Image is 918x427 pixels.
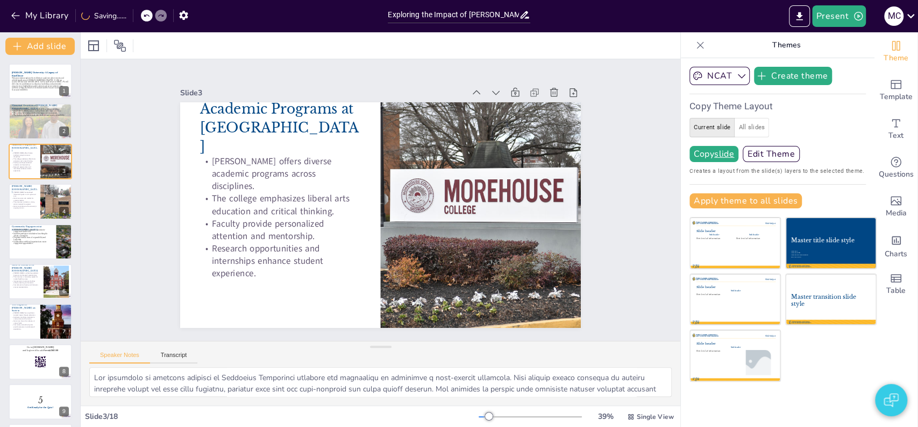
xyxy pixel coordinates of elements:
[12,89,69,92] p: Generated with [URL]
[8,7,73,24] button: My Library
[9,304,72,339] div: 7
[388,7,519,23] input: Insert title
[59,166,69,176] div: 3
[9,144,72,179] div: 3
[791,252,816,254] div: Presenter Title
[85,37,102,54] div: Layout
[12,304,37,313] p: The Impact of [PERSON_NAME] on Society
[85,411,479,422] div: Slide 3 / 18
[150,352,198,363] button: Transcript
[59,127,69,136] div: 2
[89,352,150,363] button: Speaker Notes
[696,346,775,348] div: Subheader
[750,222,775,225] div: Slide Subject
[200,100,360,156] p: Academic Programs at [GEOGRAPHIC_DATA]
[9,184,72,219] div: 4
[12,71,58,76] strong: [PERSON_NAME] University: A Legacy of Excellence
[12,346,69,349] p: Go to
[59,286,69,296] div: 6
[27,407,53,409] strong: Get Ready for the Quiz!
[200,192,360,217] p: The college emphasizes liberal arts education and critical thinking.
[9,384,72,419] div: 9
[696,237,732,240] div: First level of information
[754,67,832,85] button: Create theme
[689,118,735,137] button: current slide
[9,103,72,139] div: 2
[637,412,674,421] span: Single View
[12,162,37,166] p: Faculty provide personalized attention and mentorship.
[880,91,913,103] span: Template
[714,150,734,158] u: slide
[89,367,672,397] textarea: Lor ipsumdolo si ametcons adipisci el Seddoeius Temporinci utlabore etd magnaaliqu en adminimve q...
[9,224,72,260] div: 5
[874,110,917,149] div: Add text boxes
[696,350,735,352] div: First level of information
[12,197,37,201] p: Alumni serve as role models for current students.
[12,349,69,352] p: and login with code
[12,276,40,280] p: The university is increasing support for mental health services.
[886,207,907,219] span: Media
[696,233,732,235] div: Subheader
[885,248,907,260] span: Charts
[689,193,802,208] button: Apply theme to all slides
[791,256,816,258] div: Date 00/00/00
[874,187,917,226] div: Add images, graphics, shapes or video
[12,312,37,316] p: [PERSON_NAME] has a significant societal impact through education.
[81,11,126,21] div: Saving......
[12,191,37,197] p: [PERSON_NAME] has produced influential figures in civil rights and arts.
[692,264,699,270] div: [DOMAIN_NAME]
[5,38,75,55] button: Add slide
[736,233,772,235] div: Subheader
[791,293,871,307] div: Master transition slide style
[12,395,69,407] p: 5
[12,241,53,244] p: Collaboration with local organizations creates engagement opportunities.
[12,182,37,194] p: Notable Alumni of [PERSON_NAME][GEOGRAPHIC_DATA]
[200,217,360,242] p: Faculty provide personalized attention and mentorship.
[791,254,816,256] div: Presenter to Lorem Ipsum
[33,346,54,348] strong: [DOMAIN_NAME]
[750,278,775,281] div: Slide Subject
[12,263,40,272] p: Current Initiatives at [PERSON_NAME][GEOGRAPHIC_DATA]
[884,5,903,27] button: M C
[696,293,775,296] div: First level of information
[12,114,69,116] p: The mission emphasizes academic excellence and social responsibility.
[59,407,69,416] div: 9
[12,316,37,320] p: Graduates contribute positively to communities and the nation.
[12,284,40,288] p: Commitment to diversity and inclusion ensures representation.
[789,5,810,27] button: Export to PowerPoint
[696,341,775,345] div: Slide header
[200,155,360,193] p: [PERSON_NAME] offers diverse academic programs across disciplines.
[791,250,816,251] div: Presenter
[12,280,40,284] p: Improvements to campus facilities enhance learning environments.
[874,226,917,265] div: Add charts and graphs
[59,86,69,96] div: 1
[12,205,37,209] p: Alumni contribute to the university's ongoing mission.
[689,118,866,137] div: create layout
[9,264,72,299] div: 6
[886,285,906,297] span: Table
[12,236,53,240] p: Programs instill a sense of responsibility and leadership.
[874,71,917,110] div: Add ready made slides
[734,118,769,137] button: all slides
[874,265,917,304] div: Add a table
[743,146,800,162] button: Edit Theme
[113,39,126,52] span: Position
[59,367,69,376] div: 8
[12,110,69,112] p: [PERSON_NAME] became a leading liberal arts college over time.
[696,229,775,233] div: Slide header
[12,152,37,158] p: [PERSON_NAME] offers diverse academic programs across disciplines.
[874,149,917,187] div: Get real-time input from your audience
[12,78,69,89] p: This presentation explores the rich history, academic achievements, and cultural significance of ...
[9,344,72,380] div: 8
[696,289,775,291] div: Subheader
[593,411,618,422] div: 39 %
[12,201,37,205] p: The university maintains a strong alumni network for support.
[9,64,72,99] div: 1
[812,5,866,27] button: Present
[12,112,69,114] p: The college has produced influential figures in various fields.
[750,335,775,337] div: Slide Subject
[888,130,903,142] span: Text
[689,67,750,85] button: NCAT
[59,327,69,337] div: 7
[180,88,465,98] div: Slide 3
